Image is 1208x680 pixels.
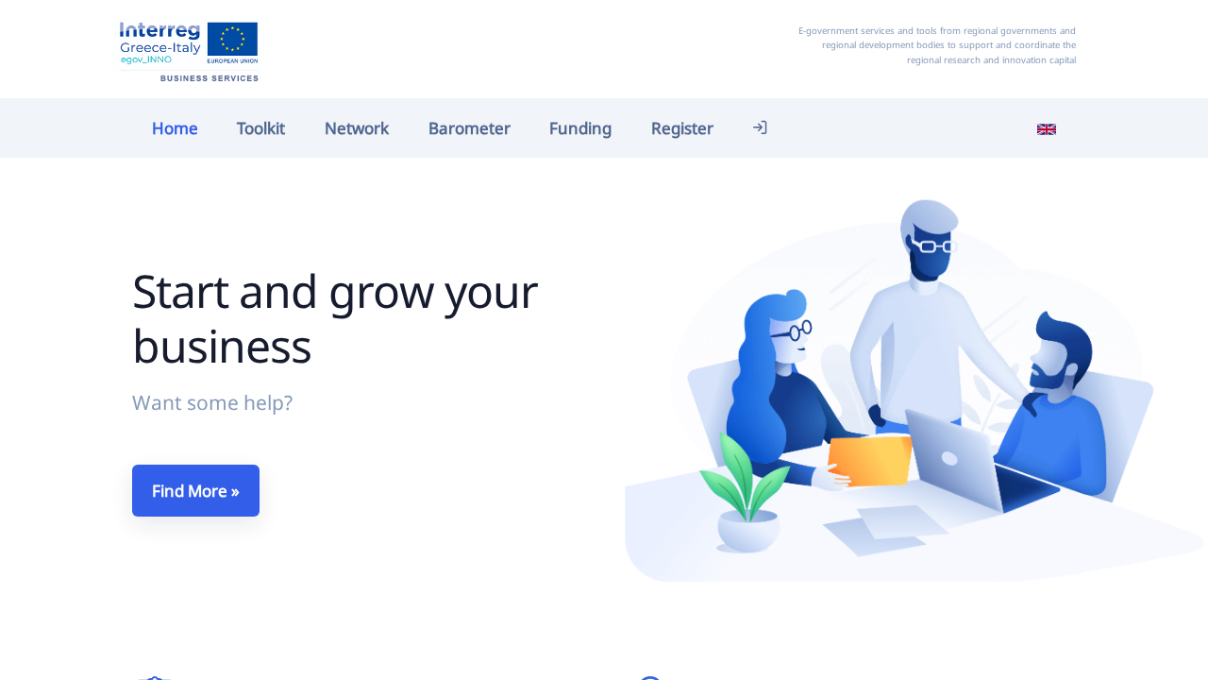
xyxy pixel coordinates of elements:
[631,108,733,148] a: Register
[132,387,585,419] p: Want some help?
[1037,120,1056,139] img: en_flag.svg
[132,108,218,148] a: Home
[132,263,585,372] h1: Start and grow your business
[409,108,530,148] a: Barometer
[529,108,631,148] a: Funding
[113,14,264,84] img: Home
[305,108,409,148] a: Network
[218,108,306,148] a: Toolkit
[132,465,260,517] a: Find More »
